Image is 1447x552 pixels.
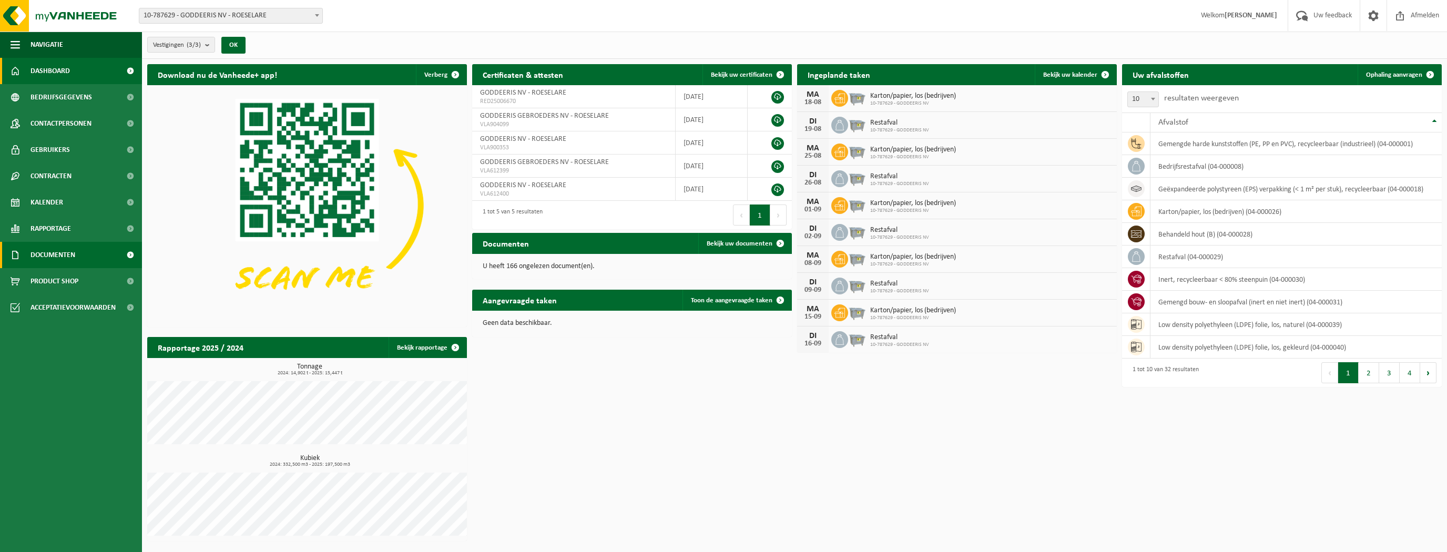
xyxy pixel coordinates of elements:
div: 1 tot 5 van 5 resultaten [477,203,543,227]
a: Ophaling aanvragen [1358,64,1441,85]
span: 10-787629 - GODDEERIS NV [870,154,956,160]
td: low density polyethyleen (LDPE) folie, los, naturel (04-000039) [1150,313,1442,336]
button: Next [1420,362,1436,383]
td: [DATE] [676,178,748,201]
span: Toon de aangevraagde taken [691,297,772,304]
span: Vestigingen [153,37,201,53]
div: 18-08 [802,99,823,106]
label: resultaten weergeven [1164,94,1239,103]
span: Karton/papier, los (bedrijven) [870,253,956,261]
button: OK [221,37,246,54]
span: Restafval [870,226,929,234]
button: Previous [733,205,750,226]
img: WB-2500-GAL-GY-01 [848,249,866,267]
span: Karton/papier, los (bedrijven) [870,146,956,154]
span: Karton/papier, los (bedrijven) [870,306,956,315]
h2: Certificaten & attesten [472,64,574,85]
div: 26-08 [802,179,823,187]
div: 08-09 [802,260,823,267]
span: 10-787629 - GODDEERIS NV - ROESELARE [139,8,322,23]
button: 3 [1379,362,1400,383]
h2: Aangevraagde taken [472,290,567,310]
span: 10-787629 - GODDEERIS NV [870,234,929,241]
span: 10-787629 - GODDEERIS NV [870,100,956,107]
td: karton/papier, los (bedrijven) (04-000026) [1150,200,1442,223]
span: Restafval [870,333,929,342]
span: 10-787629 - GODDEERIS NV [870,261,956,268]
a: Bekijk uw kalender [1035,64,1116,85]
img: WB-2500-GAL-GY-01 [848,303,866,321]
span: Product Shop [30,268,78,294]
span: GODDEERIS NV - ROESELARE [480,181,566,189]
img: WB-2500-GAL-GY-01 [848,330,866,347]
td: [DATE] [676,155,748,178]
div: MA [802,251,823,260]
span: 10 [1128,92,1158,107]
div: 02-09 [802,233,823,240]
a: Bekijk rapportage [389,337,466,358]
h2: Rapportage 2025 / 2024 [147,337,254,357]
span: Restafval [870,280,929,288]
a: Bekijk uw certificaten [702,64,791,85]
span: Documenten [30,242,75,268]
div: 16-09 [802,340,823,347]
span: VLA612400 [480,190,667,198]
span: Bekijk uw certificaten [711,71,772,78]
img: WB-2500-GAL-GY-01 [848,142,866,160]
div: DI [802,171,823,179]
h2: Ingeplande taken [797,64,881,85]
td: [DATE] [676,85,748,108]
h3: Kubiek [152,455,467,467]
span: Karton/papier, los (bedrijven) [870,199,956,208]
span: Verberg [424,71,447,78]
span: 10-787629 - GODDEERIS NV [870,181,929,187]
span: VLA612399 [480,167,667,175]
span: 10-787629 - GODDEERIS NV [870,127,929,134]
span: Acceptatievoorwaarden [30,294,116,321]
button: 2 [1359,362,1379,383]
span: GODDEERIS GEBROEDERS NV - ROESELARE [480,158,609,166]
span: Kalender [30,189,63,216]
div: 1 tot 10 van 32 resultaten [1127,361,1199,384]
img: Download de VHEPlus App [147,85,467,325]
a: Bekijk uw documenten [698,233,791,254]
span: Contactpersonen [30,110,91,137]
div: DI [802,224,823,233]
span: Restafval [870,119,929,127]
span: Dashboard [30,58,70,84]
img: WB-2500-GAL-GY-01 [848,276,866,294]
span: 10-787629 - GODDEERIS NV [870,288,929,294]
div: 01-09 [802,206,823,213]
td: gemengd bouw- en sloopafval (inert en niet inert) (04-000031) [1150,291,1442,313]
span: Contracten [30,163,72,189]
td: bedrijfsrestafval (04-000008) [1150,155,1442,178]
div: 15-09 [802,313,823,321]
span: 10-787629 - GODDEERIS NV [870,208,956,214]
span: VLA904099 [480,120,667,129]
button: 1 [1338,362,1359,383]
span: 10-787629 - GODDEERIS NV - ROESELARE [139,8,323,24]
span: Afvalstof [1158,118,1188,127]
img: WB-2500-GAL-GY-01 [848,169,866,187]
span: 2024: 14,902 t - 2025: 15,447 t [152,371,467,376]
div: DI [802,332,823,340]
span: GODDEERIS GEBROEDERS NV - ROESELARE [480,112,609,120]
div: DI [802,278,823,287]
h2: Documenten [472,233,539,253]
button: Next [770,205,787,226]
td: restafval (04-000029) [1150,246,1442,268]
h3: Tonnage [152,363,467,376]
span: VLA900353 [480,144,667,152]
div: 19-08 [802,126,823,133]
img: WB-2500-GAL-GY-01 [848,222,866,240]
img: WB-2500-GAL-GY-01 [848,196,866,213]
count: (3/3) [187,42,201,48]
td: geëxpandeerde polystyreen (EPS) verpakking (< 1 m² per stuk), recycleerbaar (04-000018) [1150,178,1442,200]
span: Bedrijfsgegevens [30,84,92,110]
img: WB-2500-GAL-GY-01 [848,88,866,106]
h2: Uw afvalstoffen [1122,64,1199,85]
td: low density polyethyleen (LDPE) folie, los, gekleurd (04-000040) [1150,336,1442,359]
span: Bekijk uw documenten [707,240,772,247]
div: MA [802,90,823,99]
button: Previous [1321,362,1338,383]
